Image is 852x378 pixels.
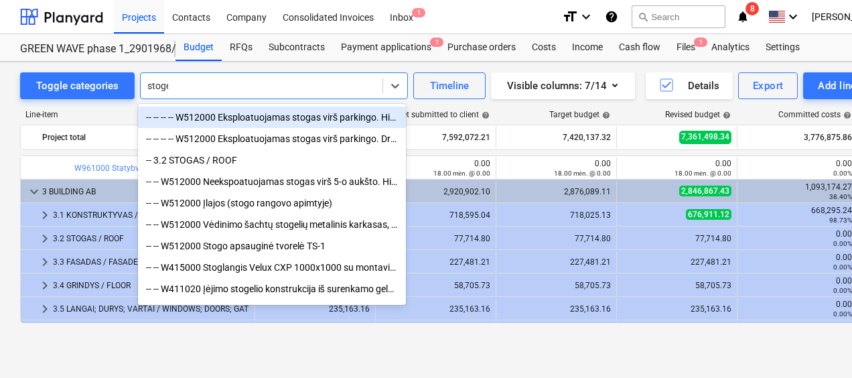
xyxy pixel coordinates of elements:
span: 1 [412,8,425,17]
a: Purchase orders [439,34,524,61]
span: keyboard_arrow_right [37,277,53,294]
div: -- -- W415000 Stoglangis Velux CXP 1000x1000 su montavimu [138,257,406,278]
button: Search [632,5,725,28]
a: RFQs [222,34,261,61]
a: Settings [758,34,808,61]
a: W961000 Statybvietės aikštelės draudimas [74,164,229,173]
span: keyboard_arrow_right [37,254,53,270]
div: Visible columns : 7/14 [507,77,619,94]
span: keyboard_arrow_down [26,184,42,200]
div: Line-item [20,110,255,119]
div: 2,920,902.10 [381,187,490,196]
span: keyboard_arrow_right [37,301,53,317]
small: 18.00 mėn. @ 0.00 [433,170,490,177]
div: Payment applications [333,34,439,61]
button: Export [738,72,798,99]
i: notifications [736,9,750,25]
span: search [638,11,648,22]
div: 0.00 [743,300,852,318]
div: 0.00 [743,253,852,271]
span: help [720,111,731,119]
small: 0.00% [833,287,852,294]
div: Revised budget [665,110,731,119]
div: 0.00 [502,159,611,178]
div: Details [658,77,719,94]
small: 0.00% [833,170,852,177]
i: keyboard_arrow_down [578,9,594,25]
small: 18.00 mėn. @ 0.00 [674,170,731,177]
div: 668,295.24 [743,206,852,225]
span: help [599,111,610,119]
a: Analytics [703,34,758,61]
div: 58,705.73 [622,281,731,290]
button: Toggle categories [20,72,135,99]
div: 3.5 LANGAI; DURYS; VARTAI / WINDOWS; DOORS; GATES [53,298,249,320]
a: Payment applications1 [333,34,439,61]
div: 235,163.16 [261,304,370,314]
a: Cash flow [611,34,668,61]
div: 3.1 KONSTRUKTYVAS / FRAME STRUCTURES [53,204,249,226]
span: 1 [430,38,443,47]
div: -- -- W512000 Neekspoatuojamas stogas virš 5-o aukšto. Hidroizoliacija 2 sl, vata 20 mm, EPS 100 ... [138,171,406,192]
div: -- -- W512000 Stogo apsauginė tvorelė TS-1 [138,235,406,257]
div: -- -- W411020 Įėjimo stogelio konstrukcijos iš surenkamo gelžbetonio montavimas [138,300,406,321]
div: 77,714.80 [502,234,611,243]
span: 2,846,867.43 [679,186,731,196]
div: 77,714.80 [622,234,731,243]
div: Toggle categories [36,77,119,94]
div: 3.6 APDAILA / FINISHING WORK [53,322,249,343]
div: Export [753,77,784,94]
span: 676,911.12 [686,209,731,220]
i: Knowledge base [605,9,618,25]
div: -- -- W411020 Įėjimo stogelio konstrukcija iš surenkamo gelžbetonio (2,5x2,54x1m, storis 0,14m) [138,278,406,300]
div: 3.4 GRINDYS / FLOOR [53,275,249,296]
div: 718,595.04 [381,210,490,220]
div: -- -- -- -- W512000 Eksploatuojamas stogas virš parkingo. Drenažinė membrana . ST-02.1 [138,128,406,149]
a: Income [564,34,611,61]
div: 235,163.16 [622,304,731,314]
div: 2,876,089.11 [502,187,611,196]
div: -- -- W512000 Vėdinimo šachtų stogelių metalinis karkasas, apsauginis tinklelis, skardos. Oį-01.1.3 [138,214,406,235]
div: Files [668,34,703,61]
div: 0.00 [743,276,852,295]
button: Visible columns:7/14 [491,72,635,99]
a: Subcontracts [261,34,333,61]
span: 1 [694,38,707,47]
div: 718,025.13 [502,210,611,220]
div: GREEN WAVE phase 1_2901968/2901969/2901972 [20,42,159,56]
div: -- -- W512000 Įlajos (stogo rangovo apimtyje) [138,192,406,214]
div: 0.00 [743,159,852,178]
div: 3.2 STOGAS / ROOF [53,228,249,249]
i: keyboard_arrow_down [785,9,801,25]
div: Project total [42,127,249,148]
span: keyboard_arrow_right [37,231,53,247]
div: 235,163.16 [381,304,490,314]
small: 38.40% [829,193,852,200]
div: 7,420,137.32 [502,127,611,148]
i: format_size [562,9,578,25]
div: 227,481.21 [381,257,490,267]
span: help [479,111,490,119]
span: help [841,111,851,119]
div: 3 BUILDING AB [42,181,249,202]
small: 0.00% [833,263,852,271]
div: -- -- -- -- W512000 Eksploatuojamas stogas virš parkingo. Hidroizoliacija. ST-02.1 [138,107,406,128]
span: 8 [745,2,759,15]
div: -- 3.2 STOGAS / ROOF [138,149,406,171]
button: Details [646,72,733,99]
div: Timeline [430,77,469,94]
small: 0.00% [833,310,852,318]
a: Budget [175,34,222,61]
div: 3,776,875.86 [743,127,852,148]
small: 18.00 mėn. @ 0.00 [554,170,611,177]
div: 77,714.80 [381,234,490,243]
div: Target budget [549,110,610,119]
